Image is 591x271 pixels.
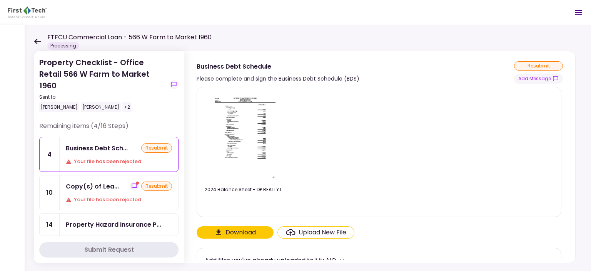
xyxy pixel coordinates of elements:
[40,214,60,236] div: 14
[84,245,134,254] div: Submit Request
[197,62,361,71] div: Business Debt Schedule
[184,51,576,263] div: Business Debt SchedulePlease complete and sign the Business Debt Schedule (BDS).resubmitshow-mess...
[39,121,179,137] div: Remaining items (4/16 Steps)
[40,137,60,172] div: 4
[197,226,274,239] button: Click here to download the document
[141,143,172,153] div: resubmit
[66,158,172,165] div: Your file has been rejected
[39,102,79,112] div: [PERSON_NAME]
[205,256,336,265] div: Add files you've already uploaded to My AIO
[81,102,121,112] div: [PERSON_NAME]
[39,175,179,210] a: 10Copy(s) of Lease(s) and Amendment(s)show-messagesresubmitYour file has been rejected
[141,182,172,191] div: resubmit
[39,137,179,172] a: 4Business Debt ScheduleresubmitYour file has been rejected
[40,175,60,210] div: 10
[122,102,132,112] div: +2
[514,74,563,84] button: show-messages
[47,33,212,42] h1: FTFCU Commercial Loan - 566 W Farm to Market 1960
[169,80,179,89] button: show-messages
[66,220,161,229] div: Property Hazard Insurance Policy and Liability Insurance Policy
[66,182,119,191] div: Copy(s) of Lease(s) and Amendment(s)
[299,228,346,237] div: Upload New File
[39,94,166,101] div: Sent to:
[569,3,588,22] button: Open menu
[8,7,47,18] img: Partner icon
[205,186,285,193] div: 2024 Balance Sheet - DP REALTY INVESTMENT LLC.pdf
[336,254,348,266] button: more
[277,226,354,239] span: Click here to upload the required document
[39,213,179,236] a: 14Property Hazard Insurance Policy and Liability Insurance Policy
[39,57,166,112] div: Property Checklist - Office Retail 566 W Farm to Market 1960
[39,242,179,258] button: Submit Request
[130,182,139,191] button: show-messages
[66,143,128,153] div: Business Debt Schedule
[66,196,172,204] div: Your file has been rejected
[47,42,79,50] div: Processing
[514,61,563,71] div: resubmit
[197,74,361,83] div: Please complete and sign the Business Debt Schedule (BDS).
